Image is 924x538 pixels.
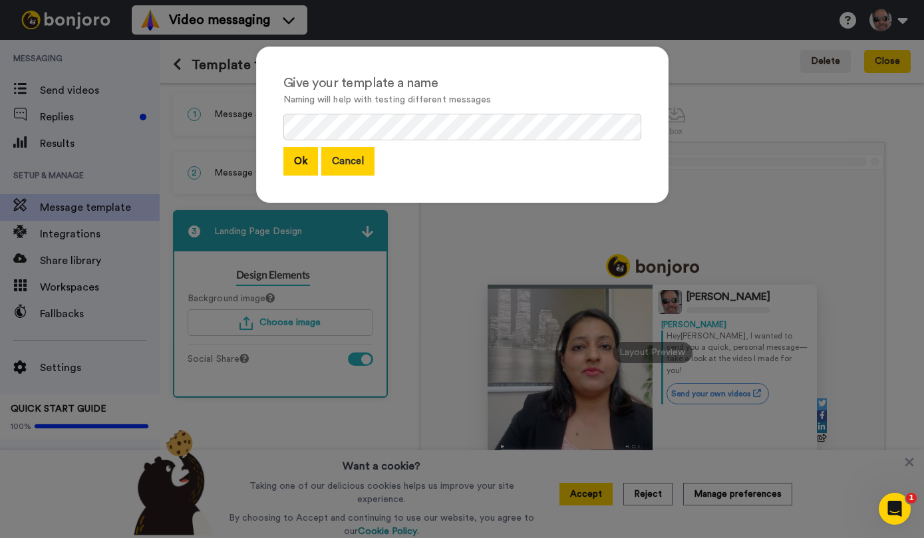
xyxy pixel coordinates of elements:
button: Ok [283,147,318,176]
div: Give your template a name [283,74,641,93]
span: 1 [906,493,917,503]
p: Naming will help with testing different messages [283,93,641,107]
iframe: Intercom live chat [879,493,911,525]
button: Cancel [321,147,375,176]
